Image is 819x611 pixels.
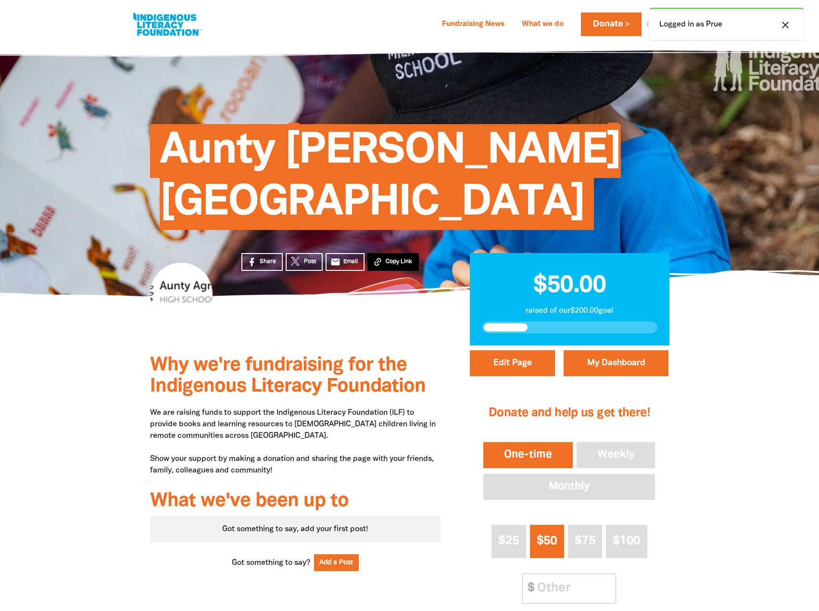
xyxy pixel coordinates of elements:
[491,525,526,558] button: $25
[606,525,647,558] button: $100
[481,394,657,433] h2: Donate and help us get there!
[481,440,575,470] button: One-time
[575,440,657,470] button: Weekly
[343,257,358,266] span: Email
[498,535,519,547] span: $25
[150,516,441,543] div: Paginated content
[575,535,595,547] span: $75
[530,574,616,603] input: Other
[780,19,791,31] i: close
[150,356,426,395] span: Why we're fundraising for the Indigenous Literacy Foundation
[530,525,564,558] button: $50
[160,131,621,230] span: Aunty [PERSON_NAME][GEOGRAPHIC_DATA]
[481,472,657,502] button: Monthly
[326,253,365,271] a: emailEmail
[367,253,419,271] button: Copy Link
[232,557,310,569] span: Got something to say?
[537,535,557,547] span: $50
[150,491,441,512] h3: What we've been up to
[581,13,642,36] a: Donate
[777,19,794,31] button: close
[304,257,316,266] span: Post
[150,516,441,543] div: Got something to say, add your first post!
[330,257,340,267] i: email
[650,8,804,40] div: Logged in as Prue
[386,257,412,266] span: Copy Link
[436,17,510,32] a: Fundraising News
[150,407,441,476] p: We are raising funds to support the Indigenous Literacy Foundation (ILF) to provide books and lea...
[564,350,668,376] a: My Dashboard
[523,574,534,603] span: $
[482,305,657,317] p: raised of our $200.00 goal
[314,554,359,571] button: Add a Post
[568,525,602,558] button: $75
[470,350,555,376] button: Edit Page
[613,535,640,547] span: $100
[241,253,283,271] a: Share
[286,253,323,271] a: Post
[260,257,276,266] span: Share
[533,275,606,297] span: $50.00
[516,17,569,32] a: What we do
